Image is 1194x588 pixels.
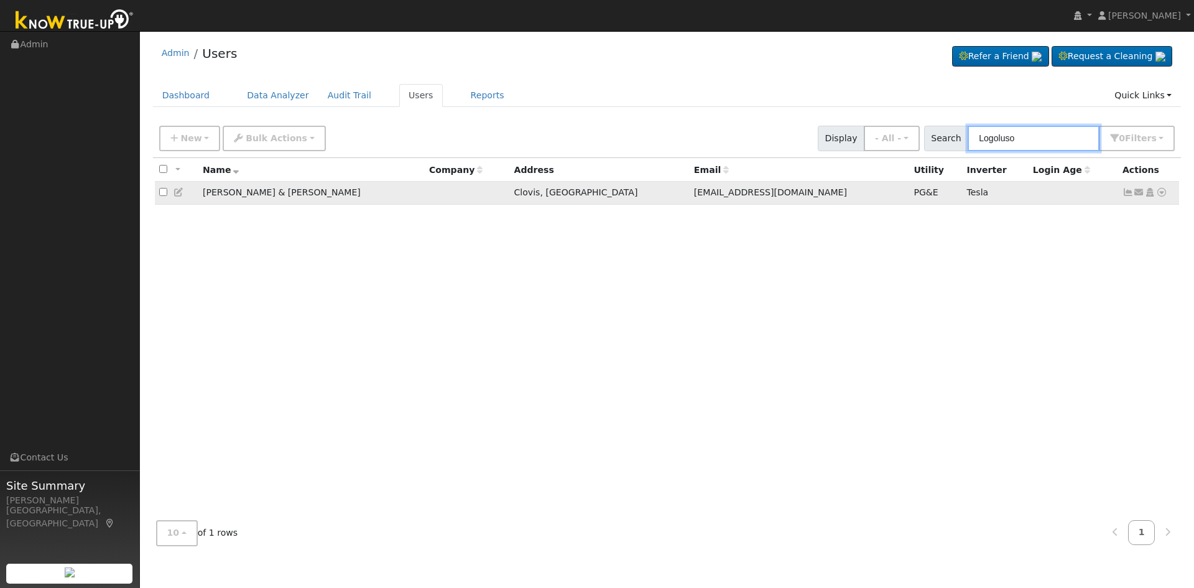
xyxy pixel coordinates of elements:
[162,48,190,58] a: Admin
[694,187,847,197] span: [EMAIL_ADDRESS][DOMAIN_NAME]
[9,7,140,35] img: Know True-Up
[104,518,116,528] a: Map
[509,182,689,205] td: Clovis, [GEOGRAPHIC_DATA]
[818,126,864,151] span: Display
[967,187,989,197] span: Tesla
[1156,186,1167,199] a: Other actions
[1134,186,1145,199] a: logolusodanielle@gmail.com
[198,182,425,205] td: [PERSON_NAME] & [PERSON_NAME]
[1151,133,1156,143] span: s
[167,528,180,538] span: 10
[203,165,239,175] span: Name
[514,164,685,177] div: Address
[399,84,443,107] a: Users
[153,84,220,107] a: Dashboard
[1125,133,1157,143] span: Filter
[914,164,958,177] div: Utility
[952,46,1049,67] a: Refer a Friend
[1105,84,1181,107] a: Quick Links
[1122,187,1134,197] a: Show Graph
[914,187,938,197] span: PG&E
[924,126,968,151] span: Search
[1033,165,1090,175] span: Days since last login
[202,46,237,61] a: Users
[1128,520,1155,544] a: 1
[1144,187,1155,197] a: Login As
[1122,164,1175,177] div: Actions
[1099,126,1175,151] button: 0Filters
[156,520,198,546] button: 10
[223,126,325,151] button: Bulk Actions
[318,84,381,107] a: Audit Trail
[159,126,221,151] button: New
[174,187,185,197] a: Edit User
[246,133,307,143] span: Bulk Actions
[156,520,238,546] span: of 1 rows
[180,133,201,143] span: New
[694,165,729,175] span: Email
[864,126,920,151] button: - All -
[6,504,133,530] div: [GEOGRAPHIC_DATA], [GEOGRAPHIC_DATA]
[6,477,133,494] span: Site Summary
[429,165,483,175] span: Company name
[1108,11,1181,21] span: [PERSON_NAME]
[238,84,318,107] a: Data Analyzer
[1052,46,1172,67] a: Request a Cleaning
[1155,52,1165,62] img: retrieve
[461,84,514,107] a: Reports
[1032,52,1042,62] img: retrieve
[65,567,75,577] img: retrieve
[967,164,1024,177] div: Inverter
[968,126,1099,151] input: Search
[6,494,133,507] div: [PERSON_NAME]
